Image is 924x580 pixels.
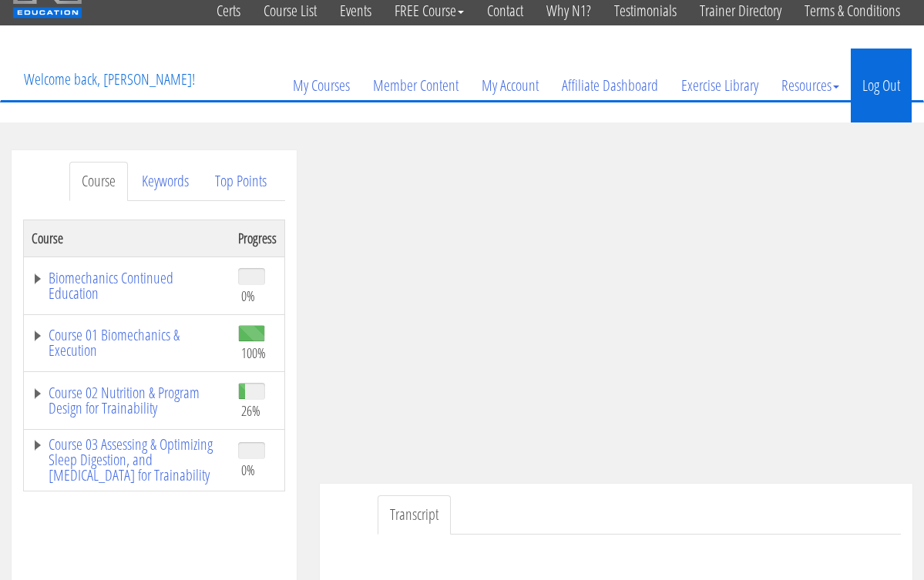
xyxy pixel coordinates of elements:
[770,49,851,122] a: Resources
[281,49,361,122] a: My Courses
[241,344,266,361] span: 100%
[241,402,260,419] span: 26%
[241,461,255,478] span: 0%
[470,49,550,122] a: My Account
[12,49,207,110] p: Welcome back, [PERSON_NAME]!
[32,270,223,301] a: Biomechanics Continued Education
[32,385,223,416] a: Course 02 Nutrition & Program Design for Trainability
[69,162,128,201] a: Course
[851,49,912,122] a: Log Out
[230,220,285,256] th: Progress
[378,495,451,535] a: Transcript
[361,49,470,122] a: Member Content
[24,220,230,256] th: Course
[203,162,279,201] a: Top Points
[129,162,201,201] a: Keywords
[670,49,770,122] a: Exercise Library
[241,287,255,304] span: 0%
[32,437,223,483] a: Course 03 Assessing & Optimizing Sleep Digestion, and [MEDICAL_DATA] for Trainability
[550,49,670,122] a: Affiliate Dashboard
[32,327,223,358] a: Course 01 Biomechanics & Execution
